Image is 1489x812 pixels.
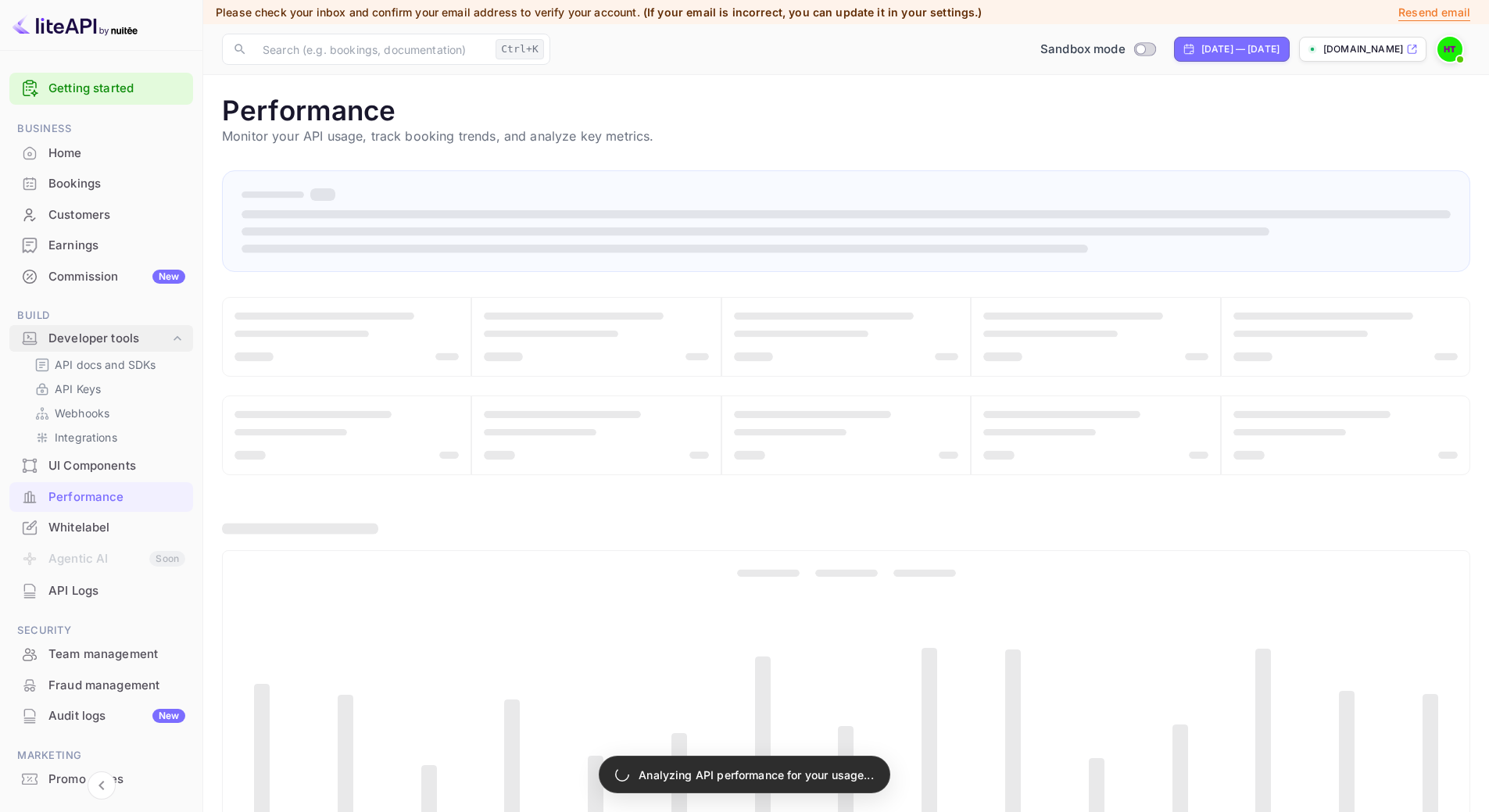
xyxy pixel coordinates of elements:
a: Fraud management [9,671,193,699]
span: (If your email is incorrect, you can update it in your settings.) [643,5,983,19]
div: Fraud management [9,671,193,701]
a: API Keys [34,381,181,397]
div: UI Components [9,451,193,481]
div: CommissionNew [9,262,193,292]
div: Bookings [48,175,185,193]
div: Fraud management [48,677,185,695]
a: Earnings [9,231,193,259]
a: API Logs [9,576,193,605]
div: Earnings [48,237,185,255]
p: [DOMAIN_NAME] [1323,42,1403,56]
p: Monitor your API usage, track booking trends, and analyze key metrics. [222,127,1470,145]
p: Webhooks [55,405,109,421]
a: UI Components [9,451,193,480]
div: API Keys [28,377,187,400]
div: Performance [9,482,193,513]
div: Promo codes [48,771,185,789]
span: Security [9,622,193,639]
a: Team management [9,639,193,668]
div: API docs and SDKs [28,353,187,376]
div: Bookings [9,169,193,199]
a: Webhooks [34,405,181,421]
a: Integrations [34,429,181,445]
p: Analyzing API performance for your usage... [639,767,873,783]
div: New [152,270,185,284]
div: Performance [48,488,185,506]
a: Getting started [48,80,185,98]
button: Collapse navigation [88,771,116,799]
span: Build [9,307,193,324]
span: Business [9,120,193,138]
span: Marketing [9,747,193,764]
div: Team management [9,639,193,670]
span: Sandbox mode [1040,41,1126,59]
a: Bookings [9,169,193,198]
div: Earnings [9,231,193,261]
div: Audit logs [48,707,185,725]
a: Performance [9,482,193,511]
div: Webhooks [28,402,187,424]
div: [DATE] — [DATE] [1201,42,1280,56]
div: Customers [9,200,193,231]
div: Developer tools [48,330,170,348]
img: Henrik T [1437,37,1462,62]
a: Promo codes [9,764,193,793]
a: Customers [9,200,193,229]
div: API Logs [48,582,185,600]
div: Whitelabel [48,519,185,537]
p: Resend email [1398,4,1470,21]
p: API docs and SDKs [55,356,156,373]
span: Please check your inbox and confirm your email address to verify your account. [216,5,640,19]
div: Home [48,145,185,163]
div: Ctrl+K [496,39,544,59]
a: Audit logsNew [9,701,193,730]
div: Home [9,138,193,169]
a: Whitelabel [9,513,193,542]
div: Developer tools [9,325,193,352]
div: Audit logsNew [9,701,193,732]
div: API Logs [9,576,193,606]
div: Whitelabel [9,513,193,543]
div: New [152,709,185,723]
a: Home [9,138,193,167]
p: Integrations [55,429,117,445]
p: API Keys [55,381,101,397]
div: Switch to Production mode [1034,41,1161,59]
div: Integrations [28,426,187,449]
a: CommissionNew [9,262,193,291]
div: Commission [48,268,185,286]
div: Team management [48,646,185,664]
div: Customers [48,206,185,224]
img: LiteAPI logo [13,13,138,38]
div: Getting started [9,73,193,105]
div: UI Components [48,457,185,475]
div: Promo codes [9,764,193,795]
h1: Performance [222,94,1470,127]
input: Search (e.g. bookings, documentation) [253,34,489,65]
a: API docs and SDKs [34,356,181,373]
